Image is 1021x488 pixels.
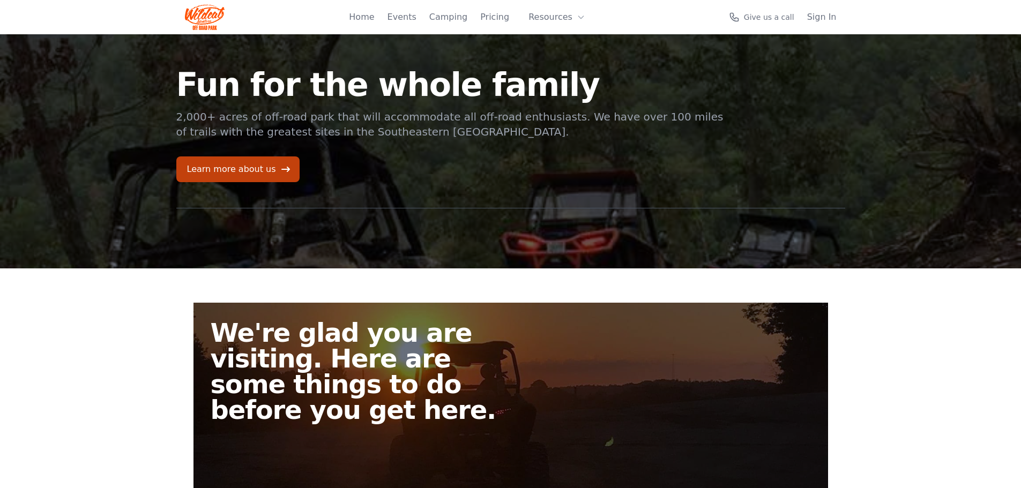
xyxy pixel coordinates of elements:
a: Sign In [807,11,837,24]
a: Home [349,11,374,24]
p: 2,000+ acres of off-road park that will accommodate all off-road enthusiasts. We have over 100 mi... [176,109,725,139]
button: Resources [522,6,592,28]
h1: Fun for the whole family [176,69,725,101]
a: Pricing [480,11,509,24]
a: Give us a call [729,12,794,22]
a: Camping [429,11,467,24]
a: Events [387,11,416,24]
h2: We're glad you are visiting. Here are some things to do before you get here. [211,320,519,423]
img: Wildcat Logo [185,4,225,30]
span: Give us a call [744,12,794,22]
a: Learn more about us [176,156,300,182]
